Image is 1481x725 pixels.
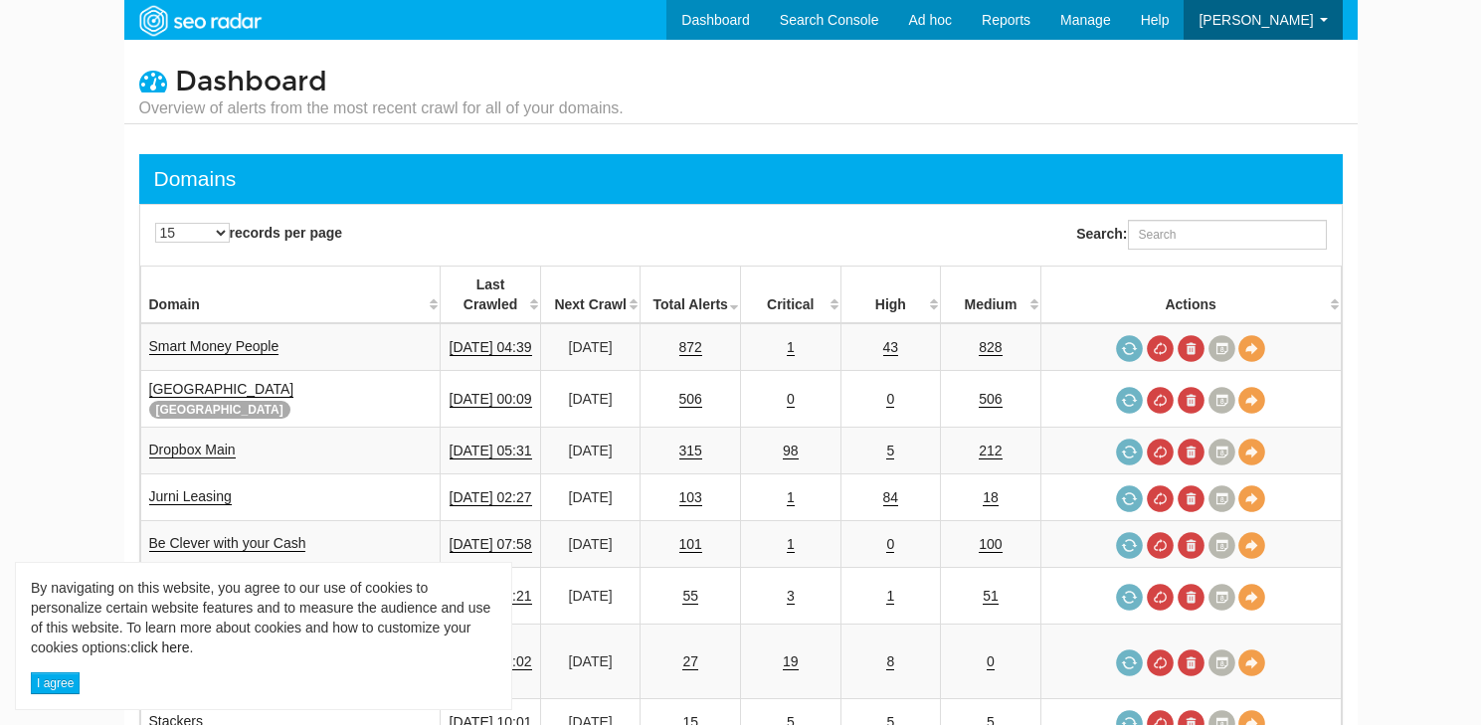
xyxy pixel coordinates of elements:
a: Delete most recent audit [1178,439,1204,465]
a: View Domain Overview [1238,439,1265,465]
a: Request a crawl [1116,387,1143,414]
a: Delete most recent audit [1178,649,1204,676]
a: Cancel in-progress audit [1147,532,1174,559]
a: Request a crawl [1116,439,1143,465]
a: [DATE] 10:02 [450,653,532,670]
a: Smart Money People [149,338,279,355]
a: 84 [883,489,899,506]
a: 27 [682,653,698,670]
div: By navigating on this website, you agree to our use of cookies to personalize certain website fea... [31,578,496,657]
a: Delete most recent audit [1178,485,1204,512]
a: Be Clever with your Cash [149,535,306,552]
a: [DATE] 04:21 [450,588,532,605]
a: 103 [679,489,702,506]
a: Cancel in-progress audit [1147,649,1174,676]
a: 18 [983,489,999,506]
a: 0 [886,391,894,408]
img: SEORadar [131,3,269,39]
a: Request a crawl [1116,485,1143,512]
input: Search: [1128,220,1327,250]
td: [DATE] [540,428,641,474]
a: Cancel in-progress audit [1147,387,1174,414]
a: 19 [783,653,799,670]
a: Delete most recent audit [1178,387,1204,414]
td: [DATE] [540,568,641,625]
a: Dropbox Main [149,442,236,458]
a: Crawl History [1208,649,1235,676]
a: View Domain Overview [1238,584,1265,611]
a: Crawl History [1208,439,1235,465]
th: High: activate to sort column descending [840,267,941,324]
td: [DATE] [540,371,641,428]
th: Actions: activate to sort column ascending [1040,267,1341,324]
th: Next Crawl: activate to sort column descending [540,267,641,324]
a: 5 [886,443,894,459]
a: 1 [787,489,795,506]
span: Manage [1060,12,1111,28]
button: I agree [31,672,80,694]
a: View Domain Overview [1238,649,1265,676]
a: 506 [679,391,702,408]
a: 3 [787,588,795,605]
th: Medium: activate to sort column descending [941,267,1041,324]
a: Delete most recent audit [1178,532,1204,559]
th: Domain: activate to sort column ascending [140,267,441,324]
a: [GEOGRAPHIC_DATA] [149,381,294,398]
span: [GEOGRAPHIC_DATA] [149,401,290,419]
a: 43 [883,339,899,356]
a: 1 [787,339,795,356]
td: [DATE] [540,521,641,568]
a: click here [130,639,189,655]
a: Jurni Leasing [149,488,232,505]
a: View Domain Overview [1238,335,1265,362]
a: 828 [979,339,1002,356]
span: Help [1141,12,1170,28]
a: Delete most recent audit [1178,584,1204,611]
a: [DATE] 04:39 [450,339,532,356]
a: Request a crawl [1116,649,1143,676]
label: Search: [1076,220,1326,250]
a: 872 [679,339,702,356]
a: View Domain Overview [1238,532,1265,559]
a: Crawl History [1208,532,1235,559]
div: Domains [154,164,237,194]
td: [DATE] [540,474,641,521]
a: 1 [787,536,795,553]
a: 8 [886,653,894,670]
a: View Domain Overview [1238,485,1265,512]
a: Cancel in-progress audit [1147,439,1174,465]
a: 212 [979,443,1002,459]
a: Request a crawl [1116,335,1143,362]
th: Last Crawled: activate to sort column descending [441,267,541,324]
a: [DATE] 00:09 [450,391,532,408]
a: 0 [787,391,795,408]
th: Critical: activate to sort column descending [740,267,840,324]
a: 315 [679,443,702,459]
a: Cancel in-progress audit [1147,335,1174,362]
span: Dashboard [175,65,327,98]
label: records per page [155,223,343,243]
a: Cancel in-progress audit [1147,485,1174,512]
a: 506 [979,391,1002,408]
a: Crawl History [1208,387,1235,414]
td: [DATE] [540,323,641,371]
td: [DATE] [540,625,641,699]
a: [DATE] 05:31 [450,443,532,459]
a: 100 [979,536,1002,553]
a: Delete most recent audit [1178,335,1204,362]
a: 1 [886,588,894,605]
a: 55 [682,588,698,605]
a: Request a crawl [1116,584,1143,611]
a: Request a crawl [1116,532,1143,559]
span: Ad hoc [908,12,952,28]
a: Crawl History [1208,485,1235,512]
a: Crawl History [1208,335,1235,362]
a: Cancel in-progress audit [1147,584,1174,611]
a: 51 [983,588,999,605]
i:  [139,67,167,94]
a: 0 [987,653,995,670]
a: View Domain Overview [1238,387,1265,414]
span: Reports [982,12,1030,28]
a: [DATE] 02:27 [450,489,532,506]
select: records per page [155,223,230,243]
